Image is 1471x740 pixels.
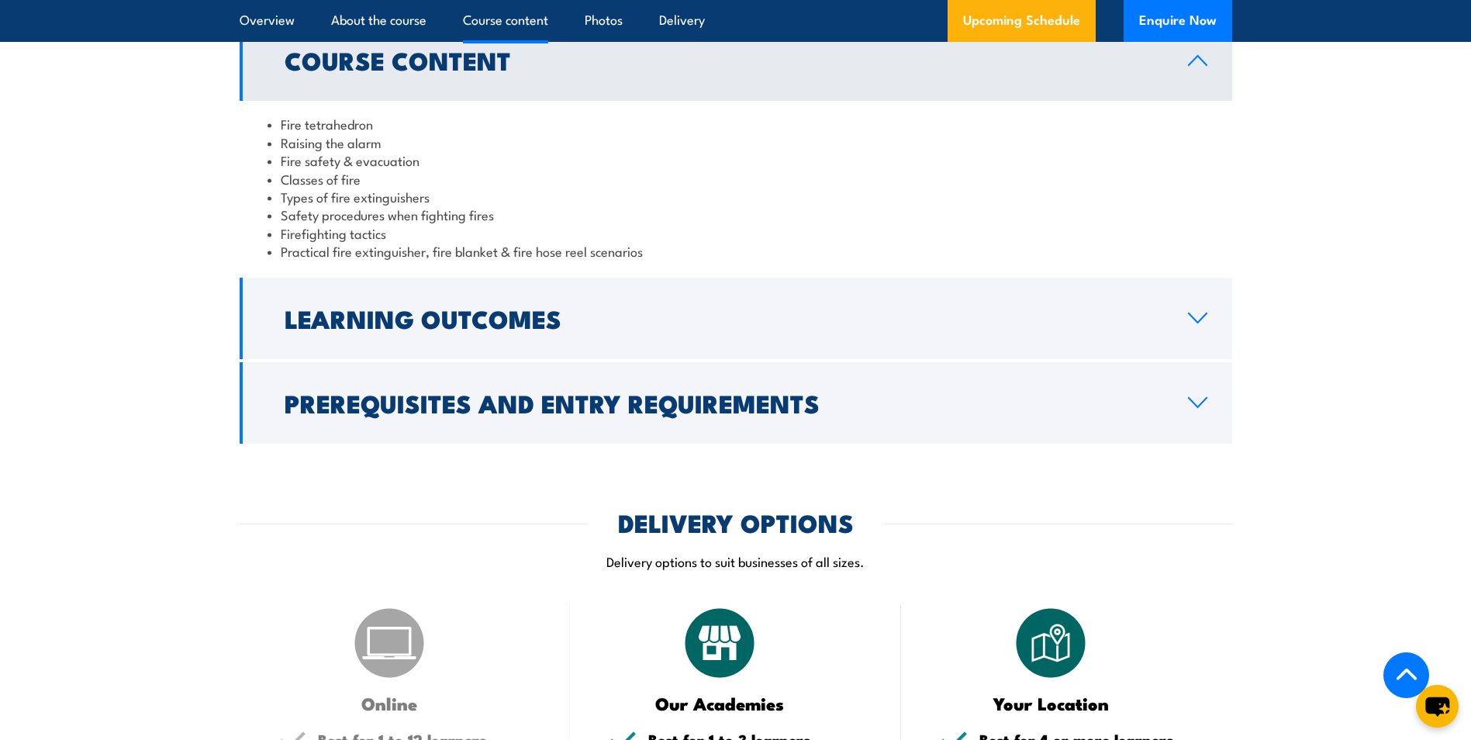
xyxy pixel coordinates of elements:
h3: Online [278,694,501,712]
li: Types of fire extinguishers [268,188,1204,206]
h2: Course Content [285,49,1163,71]
button: chat-button [1416,685,1459,728]
a: Prerequisites and Entry Requirements [240,362,1232,444]
h2: DELIVERY OPTIONS [618,511,854,533]
li: Practical fire extinguisher, fire blanket & fire hose reel scenarios [268,242,1204,260]
h3: Your Location [940,694,1162,712]
li: Fire tetrahedron [268,115,1204,133]
h2: Learning Outcomes [285,307,1163,329]
li: Firefighting tactics [268,224,1204,242]
a: Course Content [240,19,1232,101]
a: Learning Outcomes [240,278,1232,359]
p: Delivery options to suit businesses of all sizes. [240,552,1232,570]
h3: Our Academies [609,694,831,712]
li: Safety procedures when fighting fires [268,206,1204,223]
h2: Prerequisites and Entry Requirements [285,392,1163,413]
li: Fire safety & evacuation [268,151,1204,169]
li: Classes of fire [268,170,1204,188]
li: Raising the alarm [268,133,1204,151]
